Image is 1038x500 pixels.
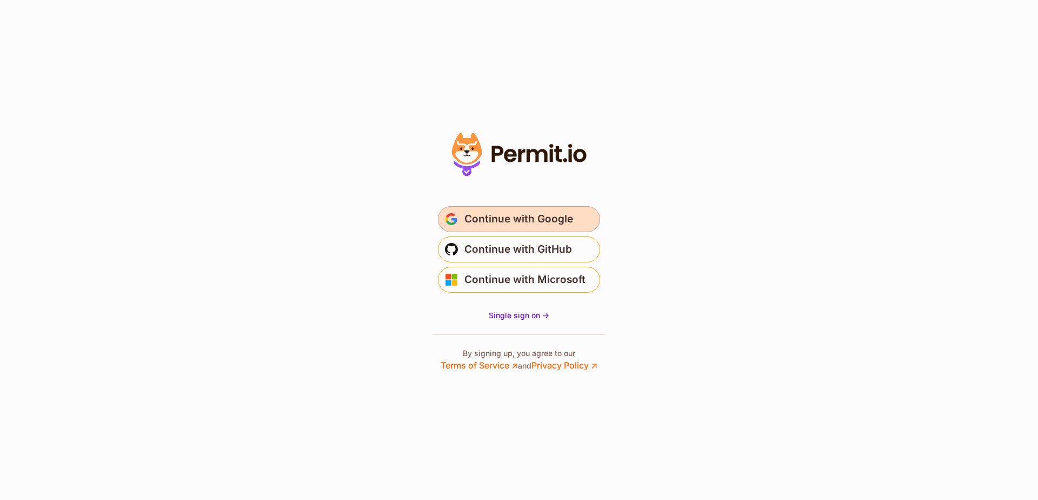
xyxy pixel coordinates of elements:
span: Continue with GitHub [464,241,572,258]
a: Privacy Policy ↗ [531,360,597,371]
span: Continue with Microsoft [464,271,585,288]
span: Single sign on -> [489,311,549,320]
button: Continue with Microsoft [438,267,600,293]
button: Continue with GitHub [438,236,600,262]
a: Single sign on -> [489,310,549,321]
span: Continue with Google [464,210,573,228]
a: Terms of Service ↗ [441,360,518,371]
p: By signing up, you agree to our and [441,348,597,372]
button: Continue with Google [438,206,600,232]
